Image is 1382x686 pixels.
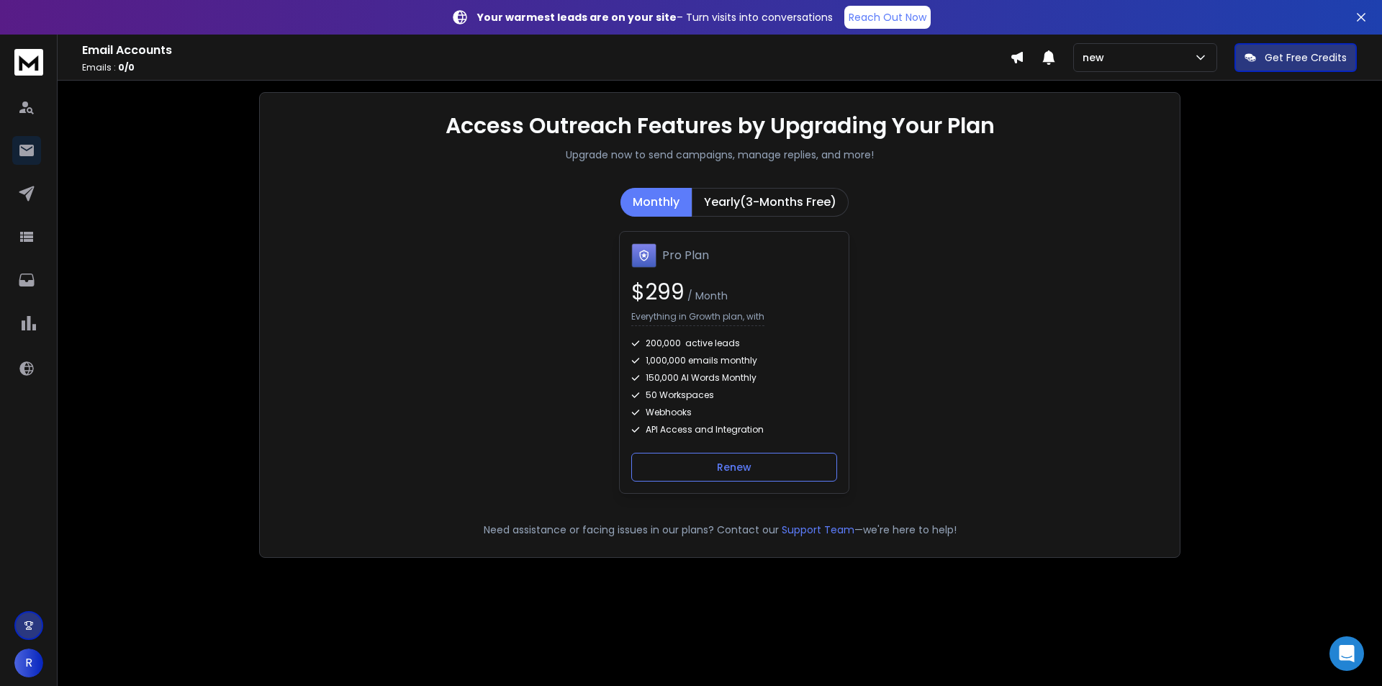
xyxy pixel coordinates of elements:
div: Webhooks [631,407,837,418]
button: R [14,649,43,677]
span: / Month [685,289,728,303]
p: – Turn visits into conversations [477,10,833,24]
span: $ 299 [631,276,685,307]
p: Upgrade now to send campaigns, manage replies, and more! [566,148,874,162]
h1: Email Accounts [82,42,1010,59]
button: Renew [631,453,837,482]
p: new [1083,50,1110,65]
h1: Pro Plan [662,247,709,264]
button: Get Free Credits [1234,43,1357,72]
img: Pro Plan icon [631,243,656,268]
div: 50 Workspaces [631,389,837,401]
div: 150,000 AI Words Monthly [631,372,837,384]
img: logo [14,49,43,76]
p: Emails : [82,62,1010,73]
p: Reach Out Now [849,10,926,24]
a: Reach Out Now [844,6,931,29]
button: Monthly [620,188,692,217]
p: Everything in Growth plan, with [631,311,764,326]
div: 1,000,000 emails monthly [631,355,837,366]
h1: Access Outreach Features by Upgrading Your Plan [446,113,995,139]
p: Need assistance or facing issues in our plans? Contact our —we're here to help! [280,523,1160,537]
div: API Access and Integration [631,424,837,435]
p: Get Free Credits [1265,50,1347,65]
div: 200,000 active leads [631,338,837,349]
strong: Your warmest leads are on your site [477,10,677,24]
button: Yearly(3-Months Free) [692,188,849,217]
button: Support Team [782,523,854,537]
div: Open Intercom Messenger [1329,636,1364,671]
span: 0 / 0 [118,61,135,73]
